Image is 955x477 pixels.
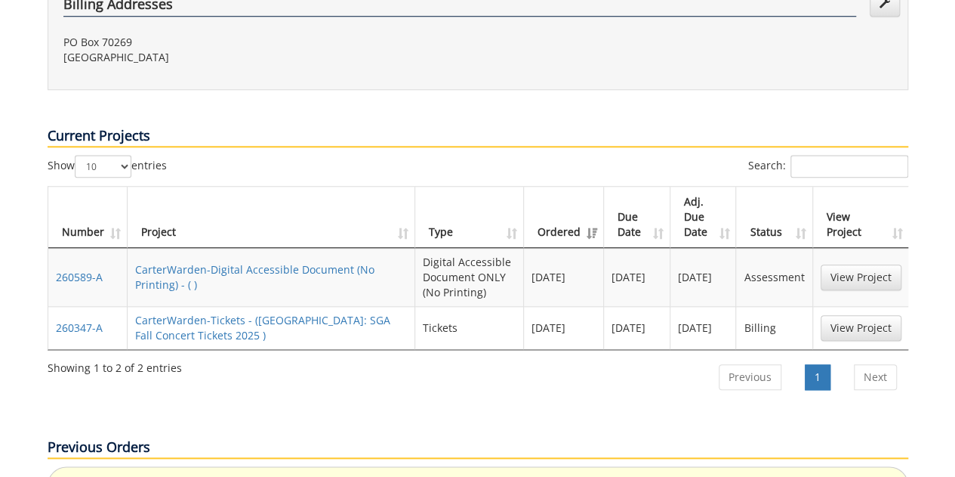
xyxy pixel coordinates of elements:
a: CarterWarden-Tickets - ([GEOGRAPHIC_DATA]: SGA Fall Concert Tickets 2025 ) [135,313,390,342]
td: Billing [736,306,812,349]
td: [DATE] [524,248,604,306]
td: Digital Accessible Document ONLY (No Printing) [415,248,523,306]
input: Search: [790,155,908,178]
td: [DATE] [604,248,670,306]
td: [DATE] [670,248,737,306]
a: 260589-A [56,270,103,284]
p: PO Box 70269 [63,35,467,50]
p: [GEOGRAPHIC_DATA] [63,50,467,65]
a: 260347-A [56,321,103,335]
a: View Project [821,265,901,290]
th: Number: activate to sort column ascending [48,187,128,248]
td: [DATE] [524,306,604,349]
td: Assessment [736,248,812,306]
a: View Project [821,315,901,341]
select: Showentries [75,155,131,178]
p: Current Projects [48,126,908,147]
th: Ordered: activate to sort column ascending [524,187,604,248]
a: Next [854,364,897,390]
th: Due Date: activate to sort column ascending [604,187,670,248]
td: Tickets [415,306,523,349]
th: Project: activate to sort column ascending [128,187,416,248]
a: 1 [805,364,830,390]
td: [DATE] [604,306,670,349]
label: Search: [748,155,908,178]
th: View Project: activate to sort column ascending [813,187,909,248]
label: Show entries [48,155,167,178]
a: CarterWarden-Digital Accessible Document (No Printing) - ( ) [135,262,374,292]
div: Showing 1 to 2 of 2 entries [48,355,182,376]
a: Previous [719,364,781,390]
th: Status: activate to sort column ascending [736,187,812,248]
td: [DATE] [670,306,737,349]
th: Adj. Due Date: activate to sort column ascending [670,187,737,248]
p: Previous Orders [48,438,908,459]
th: Type: activate to sort column ascending [415,187,523,248]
